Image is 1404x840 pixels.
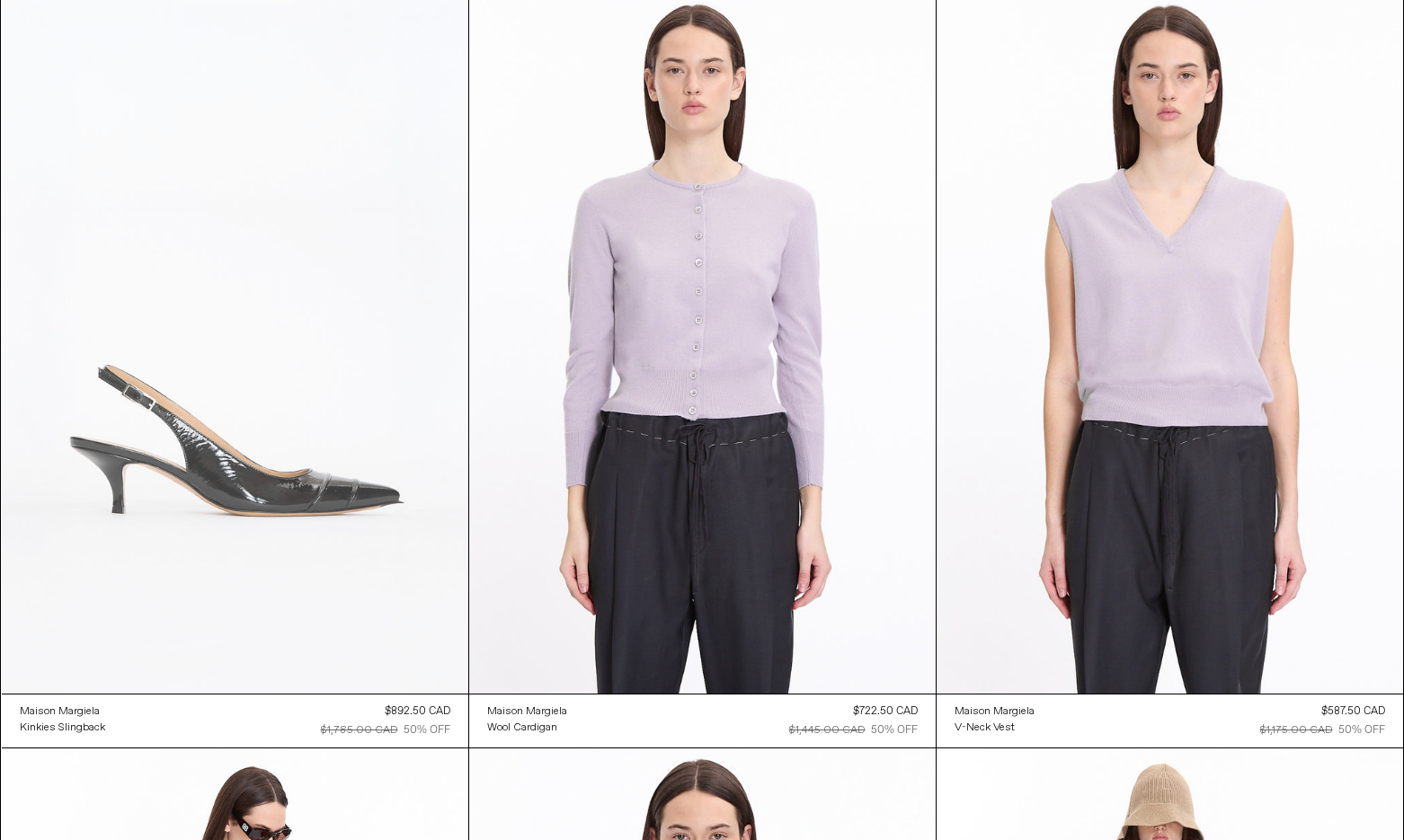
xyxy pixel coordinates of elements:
div: V-Neck Vest [955,721,1015,736]
div: $1,175.00 CAD [1260,722,1333,738]
div: $1,445.00 CAD [789,722,866,738]
div: Wool Cardigan [487,721,557,736]
a: V-Neck Vest [955,720,1035,736]
div: $722.50 CAD [853,703,918,720]
div: Maison Margiela [955,704,1035,720]
div: 50% OFF [871,722,918,738]
a: Maison Margiela [955,703,1035,720]
div: $587.50 CAD [1321,703,1385,720]
div: $1,785.00 CAD [321,722,398,738]
div: Maison Margiela [487,704,567,720]
div: Maison Margiela [20,704,100,720]
a: Maison Margiela [20,703,105,720]
a: Maison Margiela [487,703,567,720]
div: 50% OFF [1338,722,1385,738]
div: Kinkies Slingback [20,721,105,736]
a: Kinkies Slingback [20,720,105,736]
a: Wool Cardigan [487,720,567,736]
div: 50% OFF [404,722,450,738]
div: $892.50 CAD [385,703,450,720]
